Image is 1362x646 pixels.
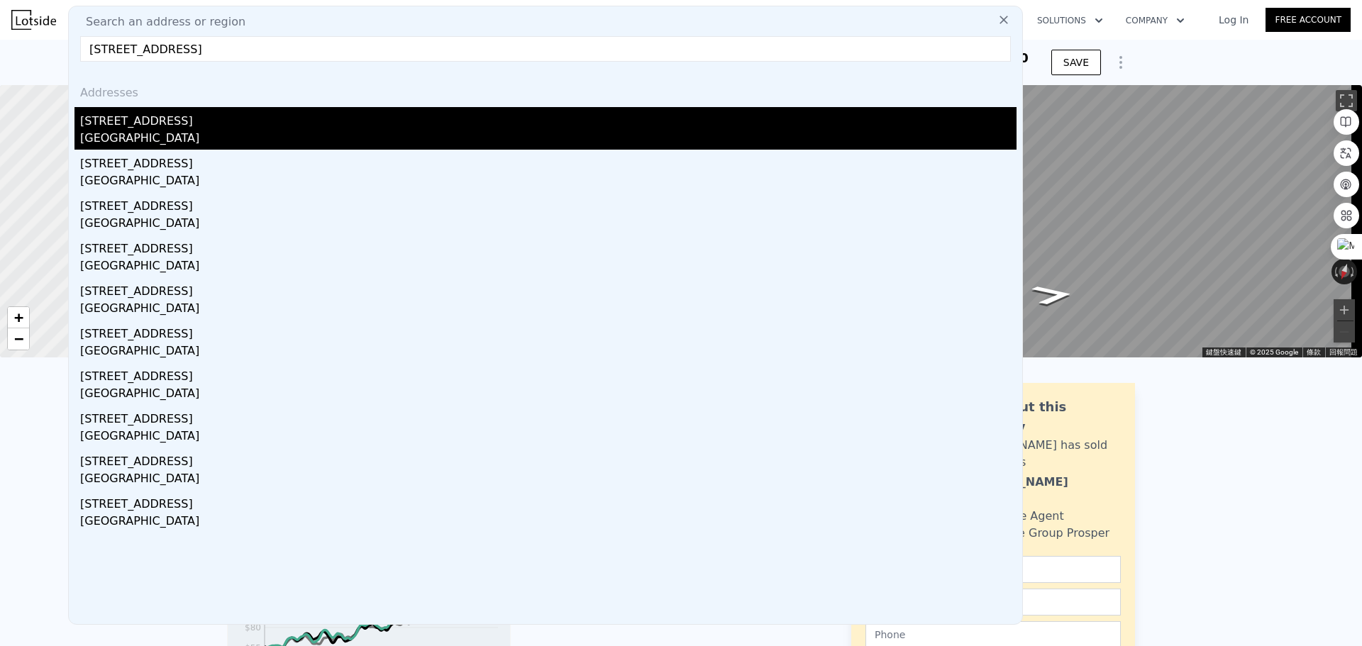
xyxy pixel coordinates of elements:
div: Ask about this property [963,397,1121,437]
div: [GEOGRAPHIC_DATA] [80,385,1017,405]
div: [STREET_ADDRESS] [80,447,1017,470]
button: 逆時針旋轉 [1331,259,1339,284]
button: SAVE [1051,50,1101,75]
div: [GEOGRAPHIC_DATA] [80,300,1017,320]
div: Addresses [74,73,1017,107]
div: [PERSON_NAME] has sold 129 homes [963,437,1121,471]
button: Solutions [1026,8,1114,33]
div: Realty One Group Prosper [963,525,1109,542]
button: 鍵盤快速鍵 [1206,347,1241,357]
a: Free Account [1266,8,1351,32]
a: Log In [1202,13,1266,27]
a: 條款 (在新分頁中開啟) [1307,348,1321,356]
div: [STREET_ADDRESS] [80,150,1017,172]
div: [STREET_ADDRESS] [80,192,1017,215]
div: [GEOGRAPHIC_DATA] [80,215,1017,235]
a: Zoom out [8,328,29,350]
img: Lotside [11,10,56,30]
div: [STREET_ADDRESS] [80,405,1017,428]
a: Zoom in [8,307,29,328]
div: [GEOGRAPHIC_DATA] [80,257,1017,277]
input: Enter an address, city, region, neighborhood or zip code [80,36,1011,62]
div: [STREET_ADDRESS] [80,235,1017,257]
button: Company [1114,8,1196,33]
div: [GEOGRAPHIC_DATA] [80,130,1017,150]
div: [GEOGRAPHIC_DATA] [80,428,1017,447]
div: [GEOGRAPHIC_DATA] [80,470,1017,490]
div: [STREET_ADDRESS] [80,277,1017,300]
span: − [14,330,23,347]
a: 回報問題 [1329,348,1358,356]
button: Show Options [1107,48,1135,77]
path: 往西南, E Broadway St [1014,280,1092,310]
span: + [14,308,23,326]
tspan: $80 [245,623,261,633]
div: [PERSON_NAME] Narayan [963,474,1121,508]
div: [GEOGRAPHIC_DATA] [80,513,1017,533]
div: [STREET_ADDRESS] [80,320,1017,343]
div: [GEOGRAPHIC_DATA] [80,343,1017,362]
div: [STREET_ADDRESS] [80,362,1017,385]
span: © 2025 Google [1250,348,1298,356]
div: [STREET_ADDRESS] [80,107,1017,130]
button: 放大 [1334,299,1355,321]
div: [STREET_ADDRESS] [80,490,1017,513]
span: Search an address or region [74,13,245,30]
button: 縮小 [1334,321,1355,343]
div: [GEOGRAPHIC_DATA] [80,172,1017,192]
